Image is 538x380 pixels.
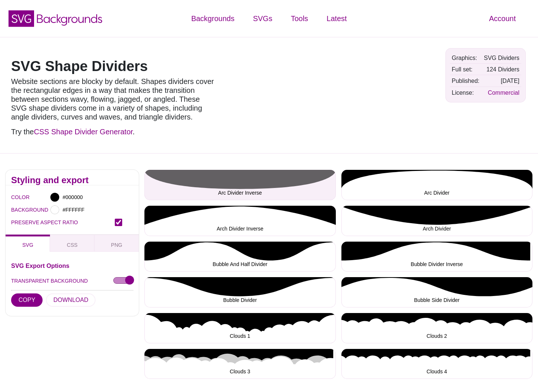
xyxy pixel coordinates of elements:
[11,59,217,73] h1: SVG Shape Dividers
[11,293,43,307] button: COPY
[482,64,521,75] td: 124 Dividers
[488,90,519,96] a: Commercial
[144,170,336,200] button: Arc Divider Inverse
[144,349,336,379] button: Clouds 3
[450,53,481,63] td: Graphics:
[182,7,244,30] a: Backgrounds
[46,293,96,307] button: DOWNLOAD
[480,7,525,30] a: Account
[11,77,217,121] p: Website sections are blocky by default. Shapes dividers cover the rectangular edges in a way that...
[34,128,133,136] a: CSS Shape Divider Generator
[144,242,336,272] button: Bubble And Half Divider
[341,349,533,379] button: Clouds 4
[450,75,481,86] td: Published:
[317,7,356,30] a: Latest
[50,235,94,252] button: CSS
[341,242,533,272] button: Bubble Divider Inverse
[341,277,533,307] button: Bubble Side Divider
[11,205,20,215] label: BACKGROUND
[11,177,133,183] h2: Styling and export
[94,235,139,252] button: PNG
[281,7,317,30] a: Tools
[341,313,533,343] button: Clouds 2
[244,7,281,30] a: SVGs
[341,170,533,200] button: Arc Divider
[482,75,521,86] td: [DATE]
[450,87,481,98] td: License:
[11,276,88,286] label: TRANSPARENT BACKGROUND
[450,64,481,75] td: Full set:
[11,127,217,136] p: Try the .
[111,242,122,248] span: PNG
[144,206,336,236] button: Arch Divider Inverse
[11,263,133,269] h3: SVG Export Options
[144,313,336,343] button: Clouds 1
[144,277,336,307] button: Bubble Divider
[11,192,20,202] label: COLOR
[341,206,533,236] button: Arch Divider
[11,218,115,227] label: PRESERVE ASPECT RATIO
[482,53,521,63] td: SVG Dividers
[67,242,78,248] span: CSS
